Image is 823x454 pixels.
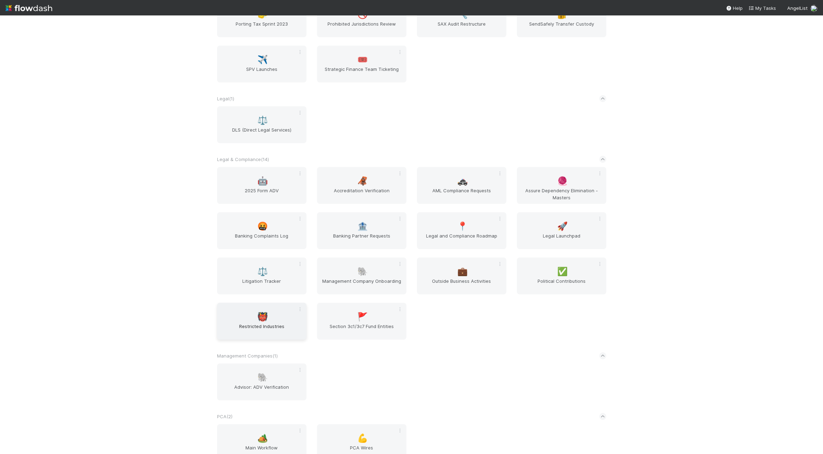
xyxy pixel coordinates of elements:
a: 🏦Banking Partner Requests [317,212,406,249]
span: Porting Tax Sprint 2023 [220,20,304,34]
span: My Tasks [748,5,776,11]
span: DLS (Direct Legal Services) [220,126,304,140]
span: AngelList [787,5,808,11]
span: 🎟️ [357,55,368,64]
a: 🧽Porting Tax Sprint 2023 [217,0,306,37]
a: 🦧Accreditation Verification [317,167,406,204]
span: 🐘 [257,373,268,382]
span: Restricted Industries [220,323,304,337]
span: 🤬 [257,222,268,231]
span: Accreditation Verification [320,187,404,201]
span: 🏕️ [257,434,268,443]
span: Legal ( 1 ) [217,96,234,101]
span: Section 3c1/3c7 Fund Entities [320,323,404,337]
div: Help [726,5,743,12]
span: 🚩 [357,312,368,321]
span: Banking Complaints Log [220,232,304,246]
span: Management Company Onboarding [320,278,404,292]
a: ⚖️DLS (Direct Legal Services) [217,106,306,143]
span: SAX Audit Restructure [420,20,504,34]
span: 🤖 [257,176,268,186]
span: Prohibited Jurisdictions Review [320,20,404,34]
span: Outside Business Activities [420,278,504,292]
a: 🔧SAX Audit Restructure [417,0,506,37]
span: ✅ [557,267,568,276]
img: avatar_2c958fe4-7690-4b4d-a881-c5dfc7d29e13.png [810,5,817,12]
span: 💪 [357,434,368,443]
a: 🚫Prohibited Jurisdictions Review [317,0,406,37]
span: Banking Partner Requests [320,232,404,246]
a: 🐘Management Company Onboarding [317,258,406,294]
span: 🚓 [457,176,468,186]
span: 🐘 [357,267,368,276]
span: 👹 [257,312,268,321]
a: 🚩Section 3c1/3c7 Fund Entities [317,303,406,340]
a: 📍Legal and Compliance Roadmap [417,212,506,249]
span: ⚖️ [257,267,268,276]
a: 🤖2025 Form ADV [217,167,306,204]
span: 💼 [457,267,468,276]
a: 🐘Advisor: ADV Verification [217,363,306,400]
a: 🎟️Strategic Finance Team Ticketing [317,46,406,82]
a: My Tasks [748,5,776,12]
a: 👹Restricted Industries [217,303,306,340]
span: Political Contributions [520,278,603,292]
span: Legal & Compliance ( 14 ) [217,156,269,162]
span: PCA ( 2 ) [217,414,232,419]
span: SendSafely Transfer Custody [520,20,603,34]
a: 🚀Legal Launchpad [517,212,606,249]
span: 🦧 [357,176,368,186]
a: 🧶Assure Dependency Elimination - Masters [517,167,606,204]
a: 🚓AML Compliance Requests [417,167,506,204]
a: 🤬Banking Complaints Log [217,212,306,249]
span: AML Compliance Requests [420,187,504,201]
span: Assure Dependency Elimination - Masters [520,187,603,201]
span: ⚖️ [257,116,268,125]
span: SPV Launches [220,66,304,80]
span: 📍 [457,222,468,231]
span: Strategic Finance Team Ticketing [320,66,404,80]
span: ✈️ [257,55,268,64]
span: 🏦 [357,222,368,231]
span: Advisor: ADV Verification [220,383,304,398]
span: 🚀 [557,222,568,231]
span: Legal Launchpad [520,232,603,246]
span: Management Companies ( 1 ) [217,353,278,359]
a: ✈️SPV Launches [217,46,306,82]
a: ✅Political Contributions [517,258,606,294]
a: 💼Outside Business Activities [417,258,506,294]
a: 🔐SendSafely Transfer Custody [517,0,606,37]
span: Litigation Tracker [220,278,304,292]
img: logo-inverted-e16ddd16eac7371096b0.svg [6,2,52,14]
span: Legal and Compliance Roadmap [420,232,504,246]
span: 2025 Form ADV [220,187,304,201]
span: 🧶 [557,176,568,186]
a: ⚖️Litigation Tracker [217,258,306,294]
